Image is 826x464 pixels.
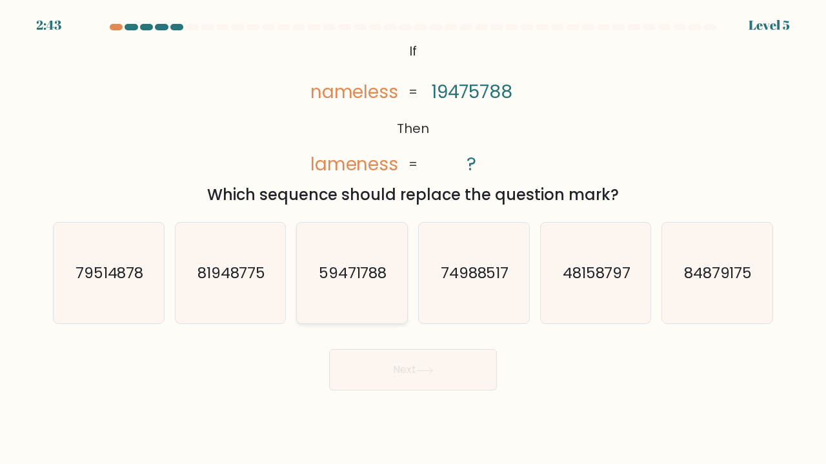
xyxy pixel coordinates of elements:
[197,262,266,283] text: 81948775
[329,349,497,390] button: Next
[563,262,631,283] text: 48158797
[397,120,429,138] tspan: Then
[467,152,477,177] tspan: ?
[36,15,61,35] div: 2:43
[409,42,417,60] tspan: If
[319,262,387,283] text: 59471788
[684,262,752,283] text: 84879175
[408,155,418,173] tspan: =
[310,152,398,177] tspan: lameness
[76,262,144,283] text: 79514878
[749,15,790,35] div: Level 5
[300,39,526,178] svg: @import url('[URL][DOMAIN_NAME]);
[408,83,418,101] tspan: =
[441,262,509,283] text: 74988517
[61,183,765,207] div: Which sequence should replace the question mark?
[431,79,513,105] tspan: 19475788
[310,79,398,105] tspan: nameless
